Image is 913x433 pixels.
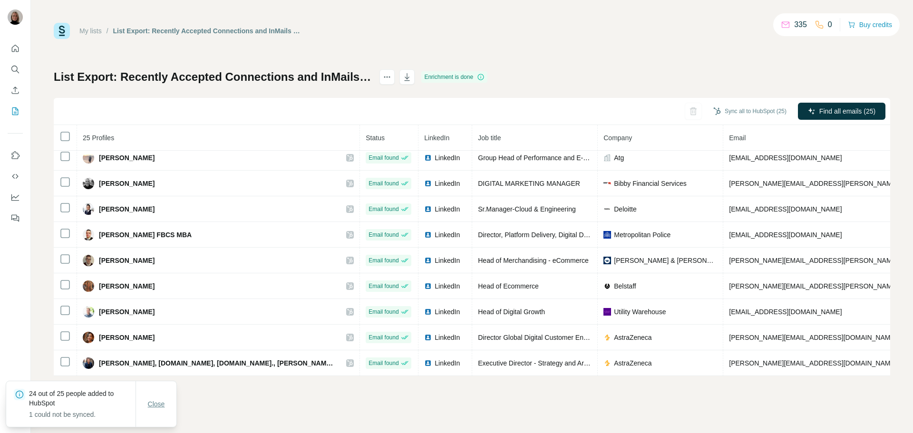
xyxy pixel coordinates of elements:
span: [PERSON_NAME] [99,153,155,163]
button: Sync all to HubSpot (25) [707,104,793,118]
span: [PERSON_NAME] [99,204,155,214]
span: Email found [369,282,398,290]
img: LinkedIn logo [424,180,432,187]
button: actions [379,69,395,85]
span: [EMAIL_ADDRESS][DOMAIN_NAME] [729,154,842,162]
span: Email [729,134,746,142]
button: Use Surfe on LinkedIn [8,147,23,164]
p: 0 [828,19,832,30]
span: [EMAIL_ADDRESS][DOMAIN_NAME] [729,231,842,239]
span: Email found [369,333,398,342]
button: Dashboard [8,189,23,206]
span: Close [148,399,165,409]
span: Director, Platform Delivery, Digital Data & Technology [478,231,634,239]
span: [EMAIL_ADDRESS][DOMAIN_NAME] [729,205,842,213]
span: LinkedIn [435,230,460,240]
span: Email found [369,179,398,188]
span: Executive Director - Strategy and Architecture (Chief Enterprise Architect) [478,359,694,367]
span: Head of Ecommerce [478,282,539,290]
span: Deloitte [614,204,636,214]
img: Avatar [83,306,94,318]
button: Search [8,61,23,78]
img: LinkedIn logo [424,282,432,290]
img: company-logo [603,182,611,184]
span: [PERSON_NAME] & [PERSON_NAME] Group [614,256,717,265]
span: [PERSON_NAME] [99,333,155,342]
span: [PERSON_NAME][EMAIL_ADDRESS][DOMAIN_NAME] [729,359,896,367]
span: LinkedIn [435,179,460,188]
h1: List Export: Recently Accepted Connections and InMails - [DATE] 12:27 [54,69,371,85]
span: [PERSON_NAME] FBCS MBA [99,230,192,240]
img: Avatar [83,203,94,215]
span: Find all emails (25) [819,106,875,116]
span: [PERSON_NAME] [99,179,155,188]
img: Avatar [83,357,94,369]
img: company-logo [603,334,611,341]
img: LinkedIn logo [424,231,432,239]
li: / [107,26,108,36]
img: Avatar [83,332,94,343]
span: Email found [369,359,398,367]
img: LinkedIn logo [424,257,432,264]
span: [PERSON_NAME][EMAIL_ADDRESS][DOMAIN_NAME] [729,334,896,341]
button: Find all emails (25) [798,103,885,120]
span: LinkedIn [435,256,460,265]
button: Feedback [8,210,23,227]
span: Email found [369,154,398,162]
span: Email found [369,231,398,239]
img: company-logo [603,231,611,239]
span: Utility Warehouse [614,307,666,317]
span: LinkedIn [435,153,460,163]
span: Metropolitan Police [614,230,670,240]
span: Head of Digital Growth [478,308,545,316]
span: AstraZeneca [614,333,651,342]
span: LinkedIn [424,134,449,142]
img: company-logo [603,359,611,367]
span: LinkedIn [435,204,460,214]
span: LinkedIn [435,281,460,291]
span: Belstaff [614,281,636,291]
span: Head of Merchandising - eCommerce [478,257,589,264]
span: Director Global Digital Customer Engagement [478,334,613,341]
button: Use Surfe API [8,168,23,185]
span: LinkedIn [435,307,460,317]
img: company-logo [603,257,611,264]
img: company-logo [603,308,611,316]
button: Quick start [8,40,23,57]
span: Email found [369,205,398,213]
span: 25 Profiles [83,134,114,142]
span: Job title [478,134,501,142]
span: [PERSON_NAME] [99,281,155,291]
button: Close [141,395,172,413]
span: Atg [614,153,624,163]
img: company-logo [603,207,611,211]
span: DIGITAL MARKETING MANAGER [478,180,580,187]
img: Avatar [83,152,94,164]
span: Email found [369,256,398,265]
a: My lists [79,27,102,35]
span: Email found [369,308,398,316]
span: [PERSON_NAME] [99,256,155,265]
span: Sr.Manager-Cloud & Engineering [478,205,575,213]
button: My lists [8,103,23,120]
img: Avatar [83,178,94,189]
img: Avatar [83,255,94,266]
span: [PERSON_NAME], [DOMAIN_NAME], [DOMAIN_NAME]., [PERSON_NAME]BCs. [99,358,337,368]
img: LinkedIn logo [424,359,432,367]
span: [EMAIL_ADDRESS][DOMAIN_NAME] [729,308,842,316]
img: company-logo [603,282,611,290]
button: Enrich CSV [8,82,23,99]
img: LinkedIn logo [424,334,432,341]
img: Avatar [83,280,94,292]
img: Avatar [83,229,94,241]
div: Enrichment is done [421,71,487,83]
span: Company [603,134,632,142]
p: 335 [794,19,807,30]
p: 24 out of 25 people added to HubSpot [29,389,136,408]
span: Status [366,134,385,142]
span: AstraZeneca [614,358,651,368]
p: 1 could not be synced. [29,410,136,419]
span: Group Head of Performance and E-Commerce [478,154,615,162]
span: Bibby Financial Services [614,179,687,188]
img: Avatar [8,10,23,25]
